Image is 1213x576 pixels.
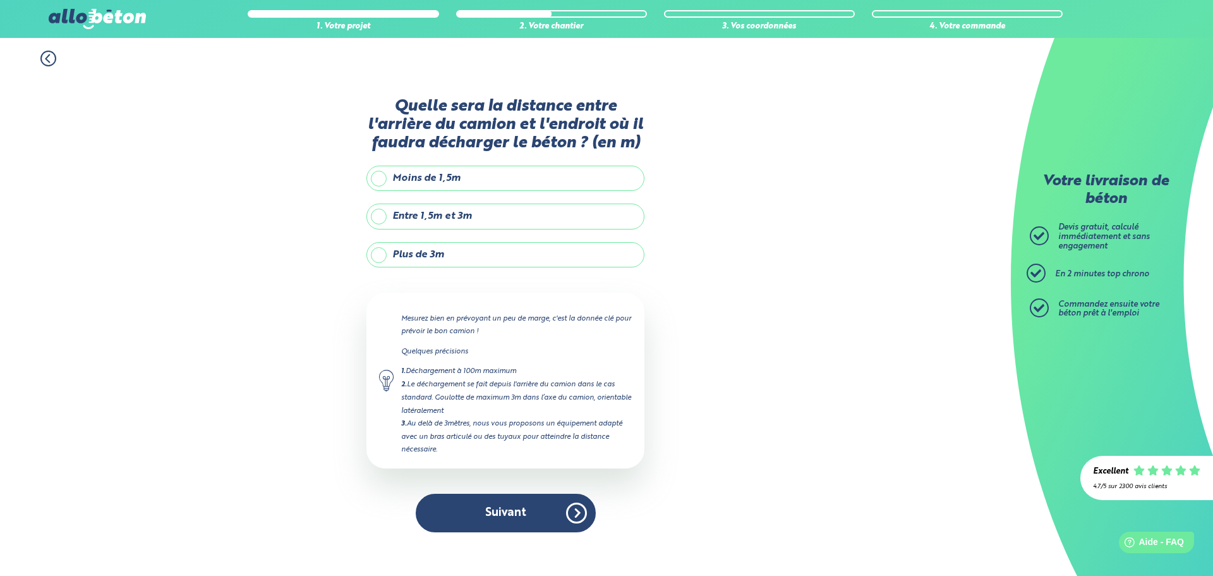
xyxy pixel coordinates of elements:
[1058,223,1150,250] span: Devis gratuit, calculé immédiatement et sans engagement
[366,97,644,153] label: Quelle sera la distance entre l'arrière du camion et l'endroit où il faudra décharger le béton ? ...
[401,378,632,417] div: Le déchargement se fait depuis l'arrière du camion dans le cas standard. Goulotte de maximum 3m d...
[401,381,407,388] strong: 2.
[401,312,632,338] p: Mesurez bien en prévoyant un peu de marge, c'est la donnée clé pour prévoir le bon camion !
[1033,173,1178,208] p: Votre livraison de béton
[366,166,644,191] label: Moins de 1,5m
[401,368,406,375] strong: 1.
[248,22,438,32] div: 1. Votre projet
[1058,300,1159,318] span: Commandez ensuite votre béton prêt à l'emploi
[1055,270,1149,278] span: En 2 minutes top chrono
[456,22,647,32] div: 2. Votre chantier
[1093,483,1200,490] div: 4.7/5 sur 2300 avis clients
[366,204,644,229] label: Entre 1,5m et 3m
[872,22,1063,32] div: 4. Votre commande
[366,242,644,267] label: Plus de 3m
[1101,527,1199,562] iframe: Help widget launcher
[664,22,855,32] div: 3. Vos coordonnées
[1093,467,1128,477] div: Excellent
[401,345,632,358] p: Quelques précisions
[401,365,632,378] div: Déchargement à 100m maximum
[401,417,632,456] div: Au delà de 3mètres, nous vous proposons un équipement adapté avec un bras articulé ou des tuyaux ...
[416,494,596,532] button: Suivant
[401,420,407,427] strong: 3.
[49,9,146,29] img: allobéton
